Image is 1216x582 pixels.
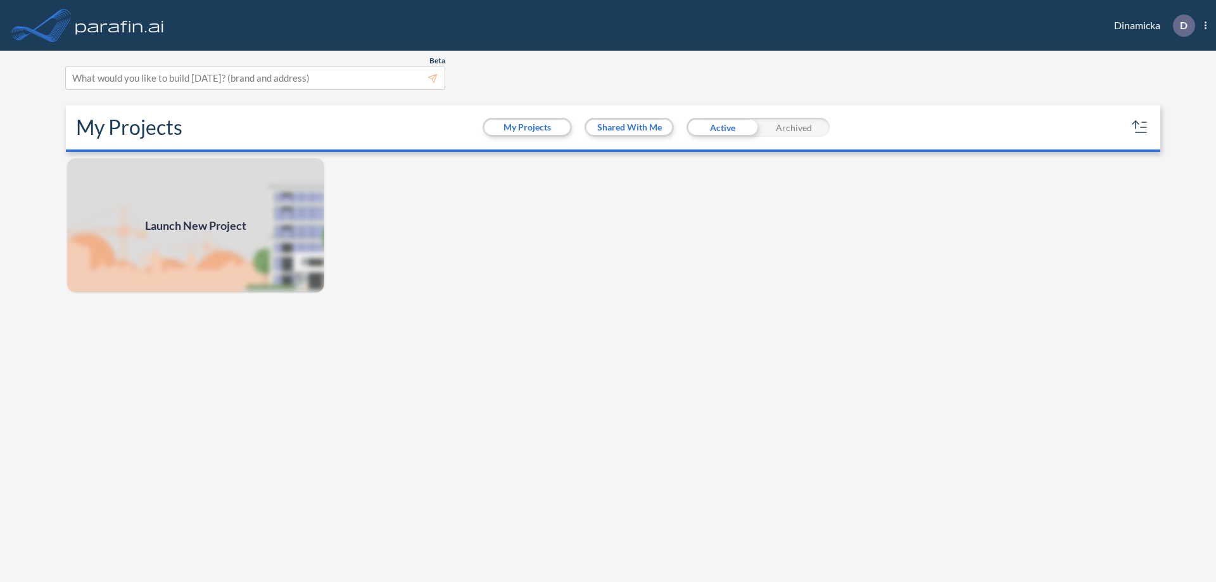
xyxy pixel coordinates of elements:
[1095,15,1206,37] div: Dinamicka
[429,56,445,66] span: Beta
[66,157,326,294] a: Launch New Project
[687,118,758,137] div: Active
[145,217,246,234] span: Launch New Project
[73,13,167,38] img: logo
[586,120,672,135] button: Shared With Me
[76,115,182,139] h2: My Projects
[758,118,830,137] div: Archived
[1130,117,1150,137] button: sort
[484,120,570,135] button: My Projects
[1180,20,1187,31] p: D
[66,157,326,294] img: add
